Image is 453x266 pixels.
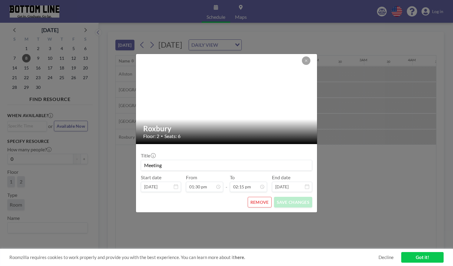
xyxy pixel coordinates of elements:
[141,153,155,159] label: Title
[141,174,161,180] label: Start date
[248,197,272,207] button: REMOVE
[9,254,379,260] span: Roomzilla requires cookies to work properly and provide you with the best experience. You can lea...
[379,254,394,260] a: Decline
[230,174,235,180] label: To
[226,177,227,190] span: -
[164,133,180,139] span: Seats: 6
[186,174,197,180] label: From
[161,134,163,138] span: •
[235,254,245,260] a: here.
[401,252,444,263] a: Got it!
[143,124,310,133] h2: Roxbury
[272,174,290,180] label: End date
[143,133,159,139] span: Floor: 2
[141,160,312,170] input: (No title)
[274,197,312,207] button: SAVE CHANGES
